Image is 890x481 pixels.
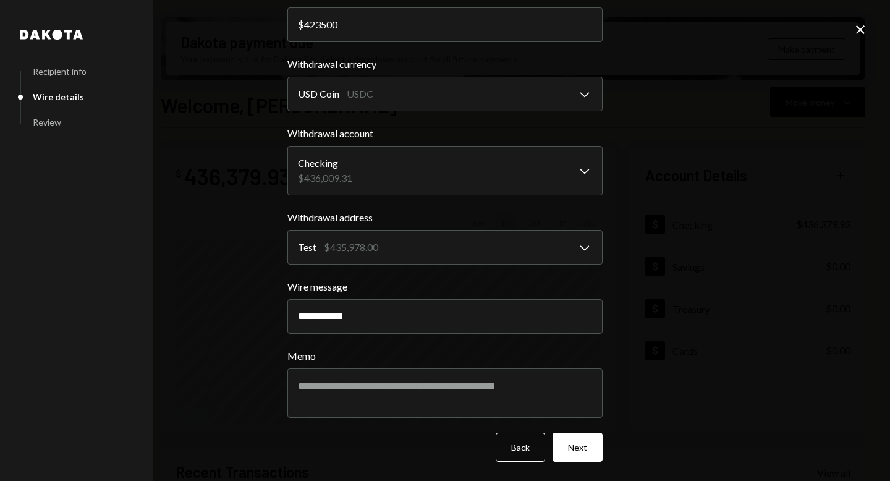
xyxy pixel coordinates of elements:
[287,210,603,225] label: Withdrawal address
[287,146,603,195] button: Withdrawal account
[33,66,87,77] div: Recipient info
[287,349,603,364] label: Memo
[298,19,304,30] div: $
[33,117,61,127] div: Review
[287,279,603,294] label: Wire message
[287,126,603,141] label: Withdrawal account
[324,240,378,255] div: $435,978.00
[347,87,373,101] div: USDC
[553,433,603,462] button: Next
[287,57,603,72] label: Withdrawal currency
[287,77,603,111] button: Withdrawal currency
[287,230,603,265] button: Withdrawal address
[496,433,545,462] button: Back
[33,92,84,102] div: Wire details
[287,7,603,42] input: 0.00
